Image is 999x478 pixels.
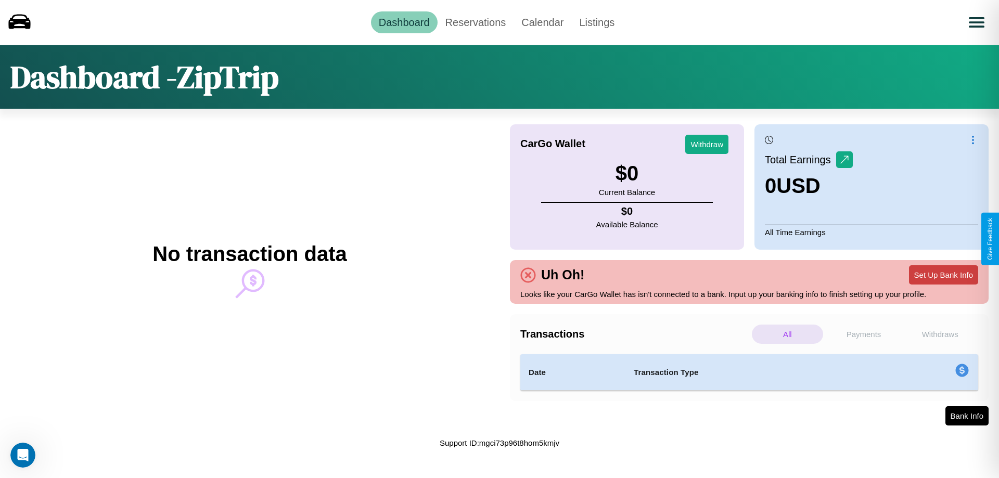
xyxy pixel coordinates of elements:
iframe: Intercom live chat [10,443,35,468]
h2: No transaction data [152,242,347,266]
p: Payments [828,325,900,344]
p: All Time Earnings [765,225,978,239]
h4: Uh Oh! [536,267,590,282]
h1: Dashboard - ZipTrip [10,56,279,98]
button: Set Up Bank Info [909,265,978,285]
p: Total Earnings [765,150,836,169]
p: Current Balance [599,185,655,199]
h3: 0 USD [765,174,853,198]
p: Support ID: mgci73p96t8hom5kmjv [440,436,559,450]
p: All [752,325,823,344]
p: Looks like your CarGo Wallet has isn't connected to a bank. Input up your banking info to finish ... [520,287,978,301]
h4: $ 0 [596,205,658,217]
h4: Transactions [520,328,749,340]
h4: CarGo Wallet [520,138,585,150]
p: Available Balance [596,217,658,231]
table: simple table [520,354,978,391]
p: Withdraws [904,325,976,344]
h4: Transaction Type [634,366,870,379]
h4: Date [529,366,617,379]
button: Bank Info [945,406,989,425]
button: Open menu [962,8,991,37]
h3: $ 0 [599,162,655,185]
button: Withdraw [685,135,728,154]
a: Dashboard [371,11,438,33]
div: Give Feedback [987,218,994,260]
a: Calendar [514,11,571,33]
a: Reservations [438,11,514,33]
a: Listings [571,11,622,33]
